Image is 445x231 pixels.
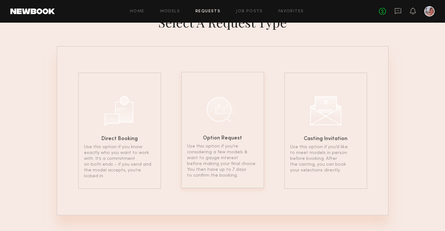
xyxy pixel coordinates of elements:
a: Favorites [278,9,304,14]
a: Requests [195,9,220,14]
a: Option RequestUse this option if you’re considering a few models & want to gauge interest before ... [181,72,264,189]
a: Models [160,9,180,14]
h1: Select a Request Type [158,14,287,30]
a: Casting InvitationUse this option if you’d like to meet models in person before booking. After th... [284,72,367,189]
h6: Option Request [203,136,242,141]
p: Use this option if you’re considering a few models & want to gauge interest before making your fi... [187,144,258,179]
p: Use this option if you know exactly who you want to work with. It’s a commitment on both ends - i... [84,144,155,179]
a: Home [130,9,145,14]
h6: Casting Invitation [304,137,347,142]
a: Direct BookingUse this option if you know exactly who you want to work with. It’s a commitment on... [78,72,161,189]
h6: Direct Booking [101,137,138,142]
p: Use this option if you’d like to meet models in person before booking. After the casting, you can... [290,144,361,173]
a: Job Posts [236,9,263,14]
